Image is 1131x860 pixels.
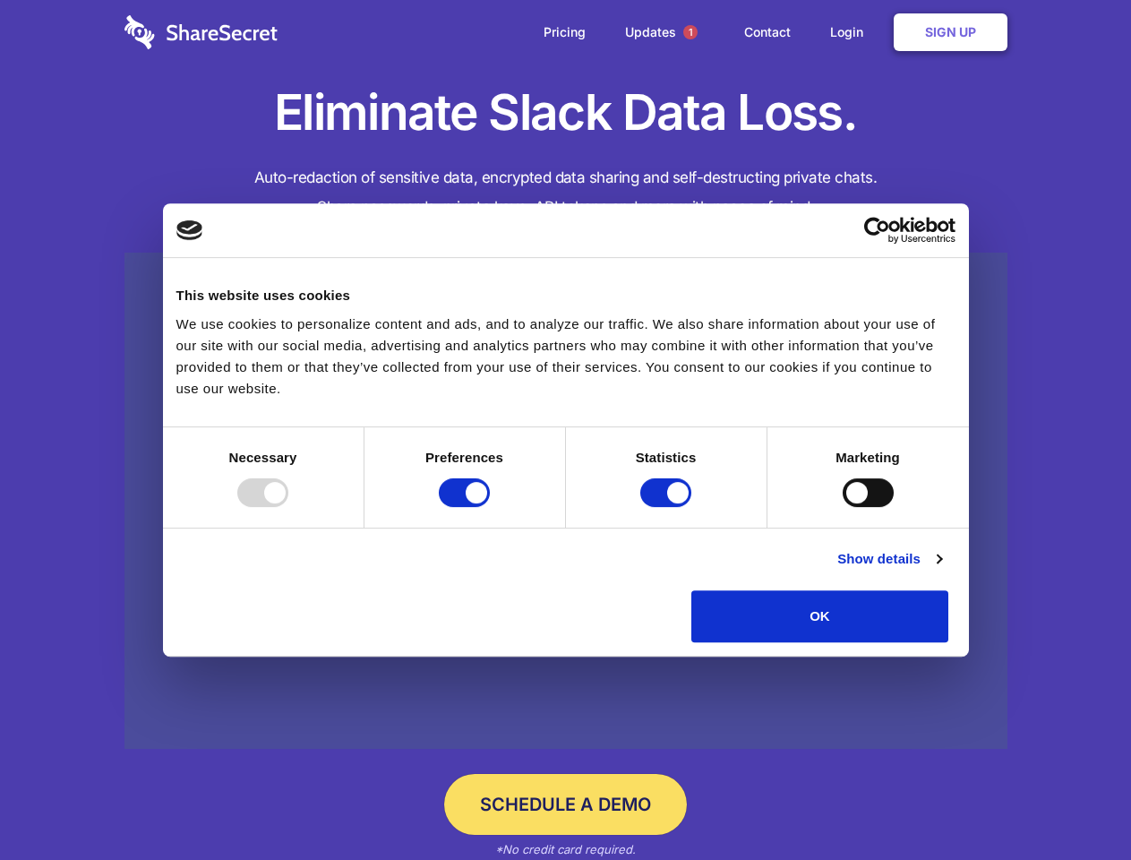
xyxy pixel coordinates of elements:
a: Wistia video thumbnail [124,253,1007,750]
strong: Marketing [835,450,900,465]
h1: Eliminate Slack Data Loss. [124,81,1007,145]
a: Show details [837,548,941,570]
span: 1 [683,25,698,39]
a: Login [812,4,890,60]
a: Usercentrics Cookiebot - opens in a new window [799,217,955,244]
img: logo-wordmark-white-trans-d4663122ce5f474addd5e946df7df03e33cb6a1c49d2221995e7729f52c070b2.svg [124,15,278,49]
strong: Preferences [425,450,503,465]
a: Sign Up [894,13,1007,51]
h4: Auto-redaction of sensitive data, encrypted data sharing and self-destructing private chats. Shar... [124,163,1007,222]
a: Pricing [526,4,604,60]
strong: Necessary [229,450,297,465]
div: This website uses cookies [176,285,955,306]
img: logo [176,220,203,240]
em: *No credit card required. [495,842,636,856]
a: Schedule a Demo [444,774,687,835]
div: We use cookies to personalize content and ads, and to analyze our traffic. We also share informat... [176,314,955,400]
button: OK [691,590,948,642]
a: Contact [726,4,809,60]
strong: Statistics [636,450,697,465]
